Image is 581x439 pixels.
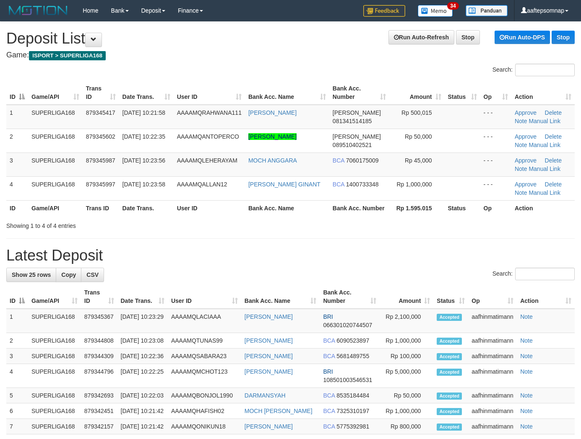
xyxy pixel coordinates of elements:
[28,200,83,216] th: Game/API
[336,353,369,359] span: Copy 5681489755 to clipboard
[12,271,51,278] span: Show 25 rows
[86,181,115,188] span: 879345997
[346,181,379,188] span: Copy 1400733348 to clipboard
[320,285,380,309] th: Bank Acc. Number: activate to sort column ascending
[333,133,381,140] span: [PERSON_NAME]
[336,337,369,344] span: Copy 6090523897 to clipboard
[515,109,537,116] a: Approve
[520,392,533,399] a: Note
[6,403,28,419] td: 6
[529,118,560,124] a: Manual Link
[28,403,81,419] td: SUPERLIGA168
[480,152,511,176] td: - - -
[380,349,433,364] td: Rp 100,000
[168,285,241,309] th: User ID: activate to sort column ascending
[177,109,242,116] span: AAAAMQRAHWANA111
[437,369,462,376] span: Accepted
[245,81,329,105] th: Bank Acc. Name: activate to sort column ascending
[245,313,293,320] a: [PERSON_NAME]
[515,268,575,280] input: Search:
[81,403,117,419] td: 879342451
[323,313,333,320] span: BRI
[248,157,297,164] a: MOCH ANGGARA
[81,309,117,333] td: 879345367
[86,157,115,164] span: 879345987
[81,349,117,364] td: 879344309
[437,424,462,431] span: Accepted
[122,133,165,140] span: [DATE] 10:22:35
[466,5,508,16] img: panduan.png
[6,349,28,364] td: 3
[480,81,511,105] th: Op: activate to sort column ascending
[456,30,480,44] a: Stop
[81,419,117,434] td: 879342157
[248,181,320,188] a: [PERSON_NAME] GINANT
[346,157,379,164] span: Copy 7060175009 to clipboard
[333,157,344,164] span: BCA
[6,30,575,47] h1: Deposit List
[333,109,381,116] span: [PERSON_NAME]
[529,189,560,196] a: Manual Link
[336,392,369,399] span: Copy 8535184484 to clipboard
[437,353,462,360] span: Accepted
[168,333,241,349] td: AAAAMQTUNAS99
[515,118,527,124] a: Note
[405,133,432,140] span: Rp 50,000
[401,109,432,116] span: Rp 500,015
[28,349,81,364] td: SUPERLIGA168
[28,388,81,403] td: SUPERLIGA168
[248,133,297,140] a: [PERSON_NAME]
[511,81,575,105] th: Action: activate to sort column ascending
[6,4,70,17] img: MOTION_logo.png
[61,271,76,278] span: Copy
[468,388,517,403] td: aafhinmatimann
[245,408,313,414] a: MOCH [PERSON_NAME]
[117,309,168,333] td: [DATE] 10:23:29
[168,309,241,333] td: AAAAMQLACIAAA
[174,200,245,216] th: User ID
[86,109,115,116] span: 879345417
[122,181,165,188] span: [DATE] 10:23:58
[323,337,335,344] span: BCA
[177,133,239,140] span: AAAAMQANTOPERCO
[117,388,168,403] td: [DATE] 10:22:03
[117,349,168,364] td: [DATE] 10:22:36
[28,333,81,349] td: SUPERLIGA168
[245,353,293,359] a: [PERSON_NAME]
[117,364,168,388] td: [DATE] 10:22:25
[6,129,28,152] td: 2
[28,176,83,200] td: SUPERLIGA168
[248,109,297,116] a: [PERSON_NAME]
[6,364,28,388] td: 4
[81,364,117,388] td: 879344796
[81,268,104,282] a: CSV
[56,268,81,282] a: Copy
[333,118,372,124] span: Copy 081341514185 to clipboard
[6,388,28,403] td: 5
[6,333,28,349] td: 2
[174,81,245,105] th: User ID: activate to sort column ascending
[515,181,537,188] a: Approve
[480,200,511,216] th: Op
[245,368,293,375] a: [PERSON_NAME]
[117,333,168,349] td: [DATE] 10:23:08
[380,285,433,309] th: Amount: activate to sort column ascending
[168,403,241,419] td: AAAAMQHAFISH02
[6,51,575,59] h4: Game:
[468,285,517,309] th: Op: activate to sort column ascending
[363,5,405,17] img: Feedback.jpg
[437,314,462,321] span: Accepted
[333,181,344,188] span: BCA
[6,176,28,200] td: 4
[492,268,575,280] label: Search:
[28,81,83,105] th: Game/API: activate to sort column ascending
[28,419,81,434] td: SUPERLIGA168
[168,364,241,388] td: AAAAMQMCHOT123
[480,176,511,200] td: - - -
[323,392,335,399] span: BCA
[529,142,560,148] a: Manual Link
[545,181,562,188] a: Delete
[437,408,462,415] span: Accepted
[552,31,575,44] a: Stop
[468,419,517,434] td: aafhinmatimann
